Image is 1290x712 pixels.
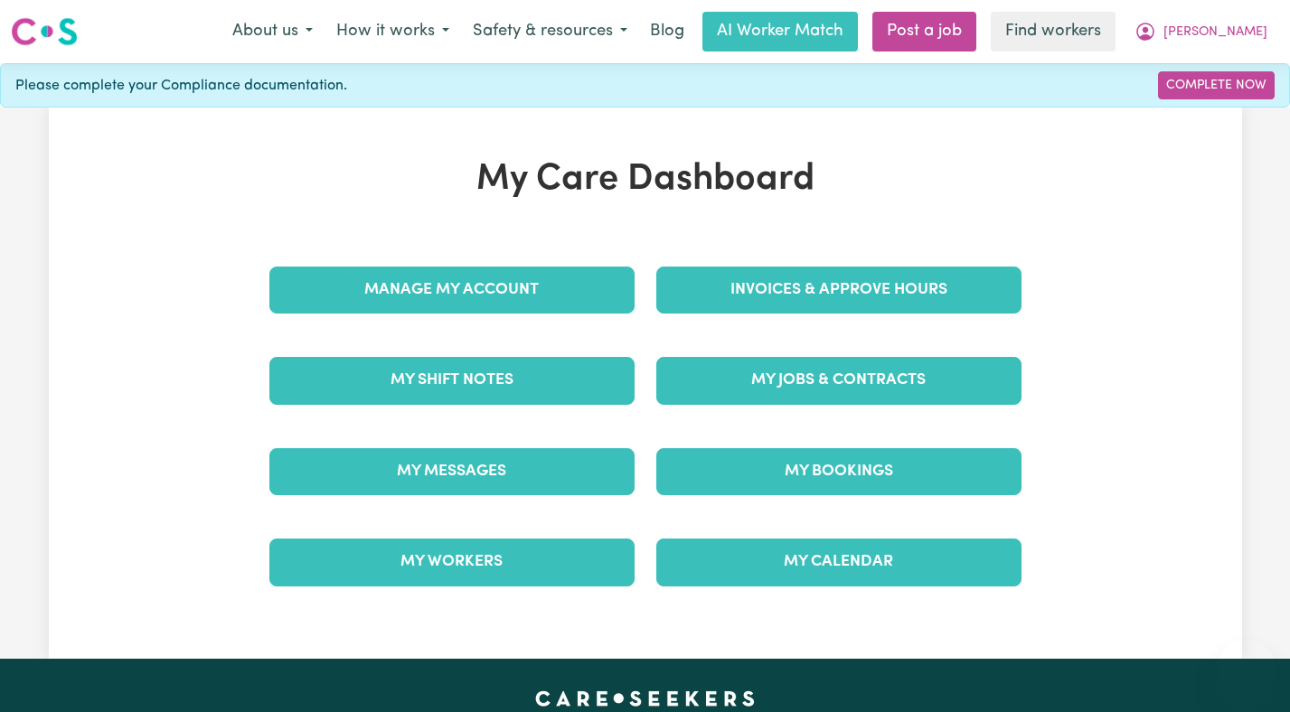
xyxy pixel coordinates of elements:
[269,267,635,314] a: Manage My Account
[325,13,461,51] button: How it works
[11,15,78,48] img: Careseekers logo
[269,357,635,404] a: My Shift Notes
[269,539,635,586] a: My Workers
[1158,71,1275,99] a: Complete Now
[269,448,635,495] a: My Messages
[1218,640,1276,698] iframe: Button to launch messaging window
[656,357,1022,404] a: My Jobs & Contracts
[15,75,347,97] span: Please complete your Compliance documentation.
[1163,23,1267,42] span: [PERSON_NAME]
[535,691,755,706] a: Careseekers home page
[872,12,976,52] a: Post a job
[461,13,639,51] button: Safety & resources
[221,13,325,51] button: About us
[991,12,1116,52] a: Find workers
[259,158,1032,201] h1: My Care Dashboard
[639,12,695,52] a: Blog
[1123,13,1279,51] button: My Account
[11,11,78,52] a: Careseekers logo
[656,539,1022,586] a: My Calendar
[656,448,1022,495] a: My Bookings
[656,267,1022,314] a: Invoices & Approve Hours
[702,12,858,52] a: AI Worker Match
